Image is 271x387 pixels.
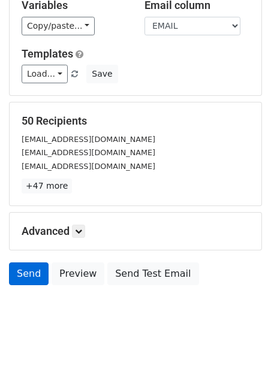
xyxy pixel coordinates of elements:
a: Templates [22,47,73,60]
a: Preview [52,262,104,285]
button: Save [86,65,118,83]
small: [EMAIL_ADDRESS][DOMAIN_NAME] [22,148,155,157]
a: Send Test Email [107,262,198,285]
small: [EMAIL_ADDRESS][DOMAIN_NAME] [22,135,155,144]
a: Copy/paste... [22,17,95,35]
iframe: Chat Widget [211,329,271,387]
a: +47 more [22,179,72,193]
small: [EMAIL_ADDRESS][DOMAIN_NAME] [22,162,155,171]
h5: 50 Recipients [22,114,249,128]
a: Load... [22,65,68,83]
a: Send [9,262,49,285]
h5: Advanced [22,225,249,238]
